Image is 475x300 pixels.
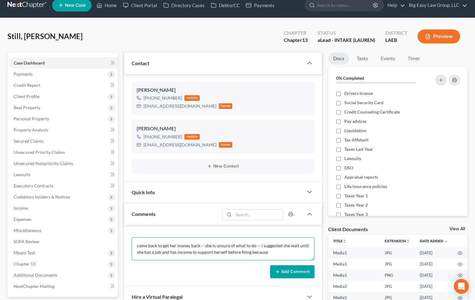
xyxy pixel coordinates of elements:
span: Appraisal reports [344,174,378,180]
span: Comments [132,211,156,217]
i: unfold_more [343,240,346,243]
td: Media2 [328,281,380,292]
a: Titleunfold_more [333,239,346,243]
a: Executory Contracts [9,180,118,191]
a: Credit Report [9,80,118,91]
span: Pay advices [344,118,367,124]
a: Secured Claims [9,136,118,147]
input: Search... [233,209,283,220]
span: SOFA Review [14,239,39,244]
span: Property Analysis [14,127,48,132]
td: JPG [380,247,415,258]
i: expand_more [444,240,448,243]
div: Open Intercom Messenger [454,279,469,294]
a: Property Analysis [9,124,118,136]
span: Income [14,205,28,211]
a: Tasks [352,52,373,65]
span: Hire a Virtual Paralegal [132,294,183,300]
div: District [385,29,408,37]
td: JPG [380,281,415,292]
div: Status [318,29,375,37]
div: LAEB [385,37,408,44]
div: [PERSON_NAME] [137,125,310,132]
span: Secured Claims [14,138,43,144]
span: Credit Report [14,83,40,88]
div: [PERSON_NAME] [137,87,310,94]
a: SOFA Review [9,236,118,247]
button: New Contact [137,164,310,169]
i: unfold_more [406,240,410,243]
span: Personal Property [14,116,49,121]
a: NextChapter Mailing [9,281,118,292]
span: Miscellaneous [14,228,41,233]
span: Taxes Year 3 [344,211,368,217]
div: [EMAIL_ADDRESS][DOMAIN_NAME] [143,142,216,148]
a: Events [376,52,400,65]
span: Taxes Last Year [344,146,373,152]
td: [DATE] [415,247,453,258]
span: Unsecured Nonpriority Claims [14,161,73,166]
span: New Case [65,3,86,8]
span: Liquidation [344,128,366,134]
div: mobile [184,134,200,140]
div: [PHONE_NUMBER] [143,134,182,140]
a: Extensionunfold_more [385,239,410,243]
span: Means Test [14,250,35,255]
span: Client Profile [14,94,39,99]
span: Drivers license [344,90,373,96]
span: Executory Contracts [14,183,53,188]
span: Codebtors Insiders & Notices [14,194,70,199]
td: Media1 [328,247,380,258]
span: Credit Counseling Certificate [344,109,400,115]
div: mobile [184,95,200,101]
a: Unsecured Nonpriority Claims [9,158,118,169]
div: home [219,142,233,148]
span: 13 [302,37,308,43]
span: Lawsuits [14,172,30,177]
a: Date Added expand_more [420,239,448,243]
span: Additional Documents [14,272,57,278]
button: Preview [418,29,460,43]
strong: 0% Completed [336,75,364,81]
span: Tax Affidavit [344,137,369,143]
a: Lawsuits [9,169,118,180]
td: [DATE] [415,270,453,281]
span: Contact [132,60,149,66]
span: Payments [14,71,33,77]
span: DSO [344,165,353,171]
span: Quick Info [132,189,155,195]
span: Social Security Card [344,100,383,106]
td: [DATE] [415,258,453,270]
a: Case Dashboard [9,57,118,69]
span: Unsecured Priority Claims [14,150,65,155]
span: Life insurance policies [344,183,387,190]
a: Docs [328,52,349,65]
a: Unsecured Priority Claims [9,147,118,158]
div: Client Documents [328,226,368,232]
span: Taxes Year 2 [344,202,368,208]
span: Lawsuits [344,155,361,162]
span: Case Dashboard [14,60,45,65]
div: Chapter [284,29,308,37]
td: JPG [380,258,415,270]
span: Expenses [14,217,31,222]
span: Taxes Year 1 [344,193,368,199]
button: Add Comment [270,265,314,278]
span: NextChapter Mailing [14,284,54,289]
div: Chapter [284,37,308,44]
div: [PHONE_NUMBER] [143,95,182,101]
td: Media1 [328,258,380,270]
span: Real Property [14,105,40,110]
a: View All [450,227,465,231]
td: [DATE] [415,281,453,292]
div: aLead - INTAKE (LAUREN) [318,37,375,44]
span: Chapter 13 [14,261,35,266]
div: home [219,103,233,109]
div: [EMAIL_ADDRESS][DOMAIN_NAME] [143,103,216,109]
span: Still, [PERSON_NAME] [7,32,83,41]
a: Timer [403,52,425,65]
td: PNG [380,270,415,281]
td: Media1 [328,270,380,281]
